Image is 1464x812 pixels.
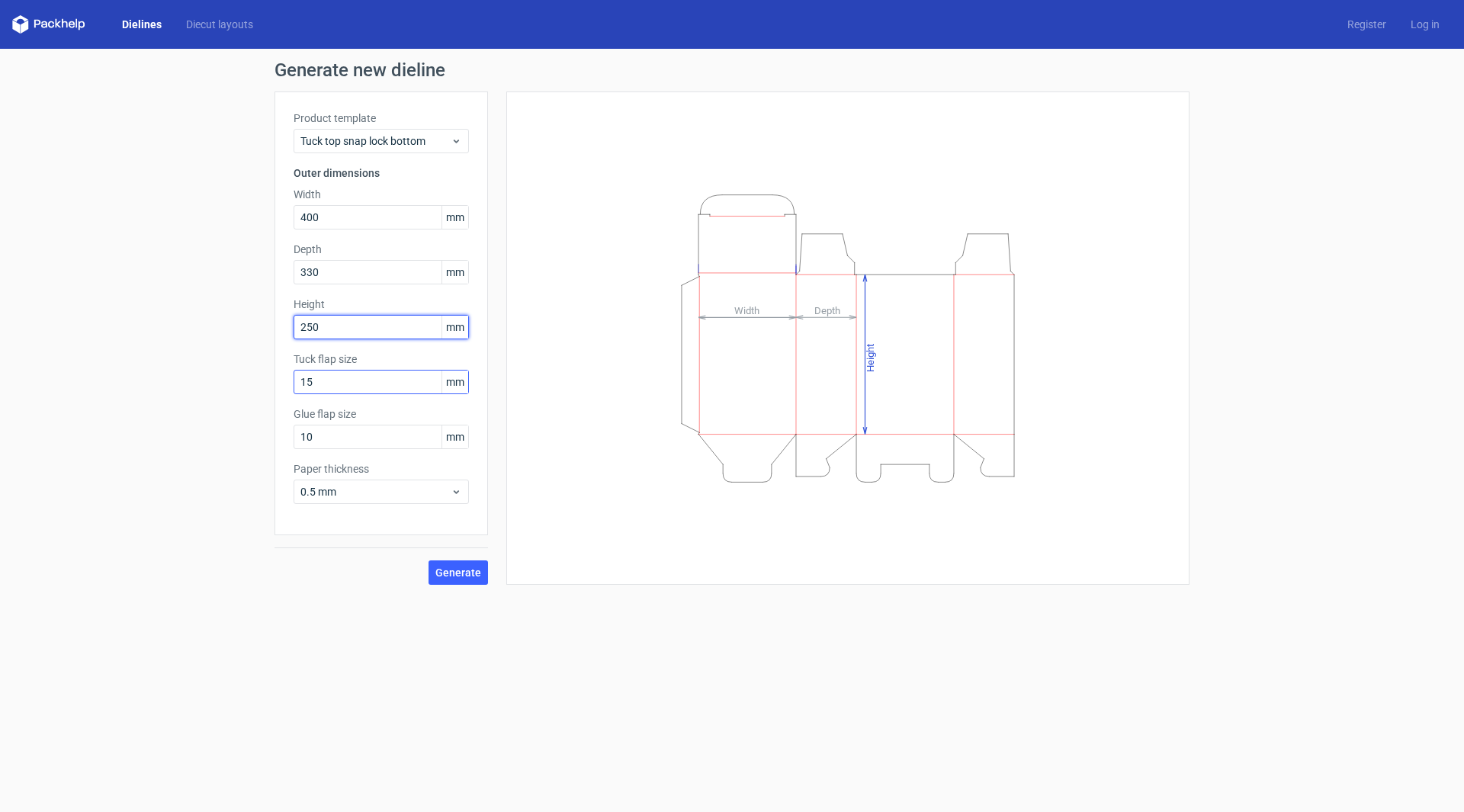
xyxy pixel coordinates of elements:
[441,261,468,284] span: mm
[441,316,468,339] span: mm
[441,206,468,229] span: mm
[294,111,469,126] label: Product template
[1398,17,1452,32] a: Log in
[441,371,468,393] span: mm
[1335,17,1398,32] a: Register
[294,351,469,367] label: Tuck flap size
[429,560,488,585] button: Generate
[110,17,174,32] a: Dielines
[294,461,469,477] label: Paper thickness
[300,484,451,499] span: 0.5 mm
[294,406,469,422] label: Glue flap size
[294,297,469,312] label: Height
[294,165,469,181] h3: Outer dimensions
[814,304,840,316] tspan: Depth
[294,242,469,257] label: Depth
[174,17,265,32] a: Diecut layouts
[865,343,876,371] tspan: Height
[294,187,469,202] label: Width
[274,61,1189,79] h1: Generate new dieline
[441,425,468,448] span: mm
[300,133,451,149] span: Tuck top snap lock bottom
[435,567,481,578] span: Generate
[734,304,759,316] tspan: Width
